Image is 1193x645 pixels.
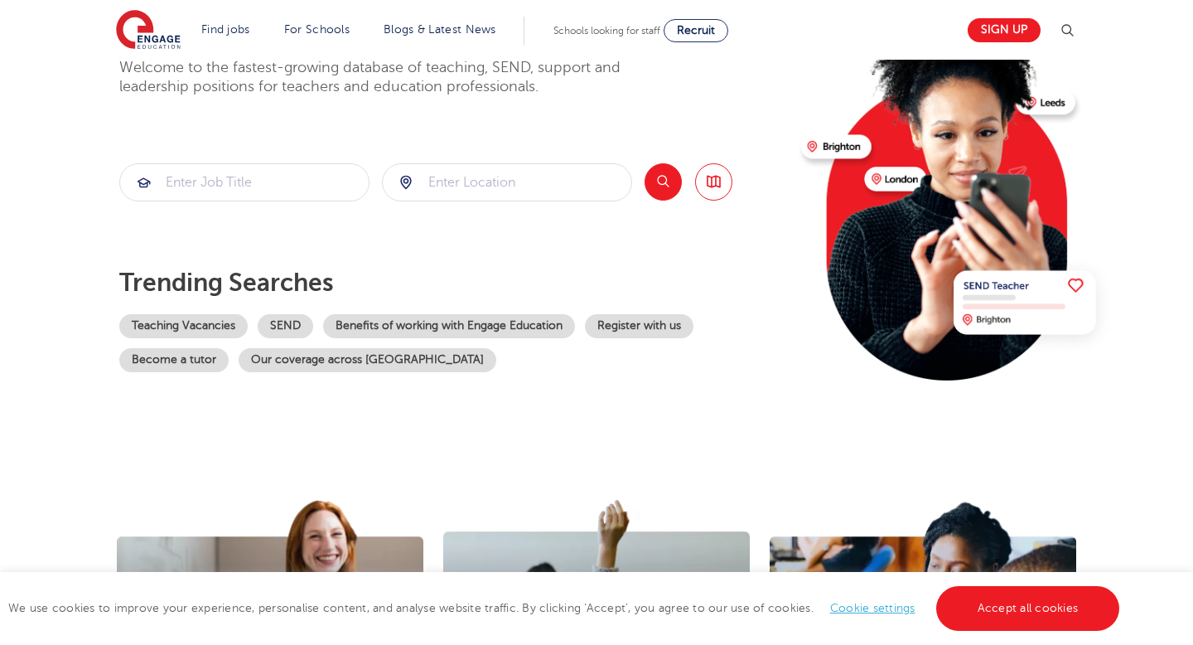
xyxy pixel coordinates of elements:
[936,586,1120,631] a: Accept all cookies
[664,19,728,42] a: Recruit
[201,23,250,36] a: Find jobs
[119,314,248,338] a: Teaching Vacancies
[258,314,313,338] a: SEND
[830,602,915,614] a: Cookie settings
[120,164,369,201] input: Submit
[119,348,229,372] a: Become a tutor
[119,268,788,298] p: Trending searches
[323,314,575,338] a: Benefits of working with Engage Education
[8,602,1123,614] span: We use cookies to improve your experience, personalise content, and analyse website traffic. By c...
[553,25,660,36] span: Schools looking for staff
[119,163,369,201] div: Submit
[116,10,181,51] img: Engage Education
[677,24,715,36] span: Recruit
[384,23,496,36] a: Blogs & Latest News
[284,23,350,36] a: For Schools
[239,348,496,372] a: Our coverage across [GEOGRAPHIC_DATA]
[645,163,682,201] button: Search
[119,58,666,97] p: Welcome to the fastest-growing database of teaching, SEND, support and leadership positions for t...
[382,163,632,201] div: Submit
[383,164,631,201] input: Submit
[585,314,693,338] a: Register with us
[968,18,1041,42] a: Sign up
